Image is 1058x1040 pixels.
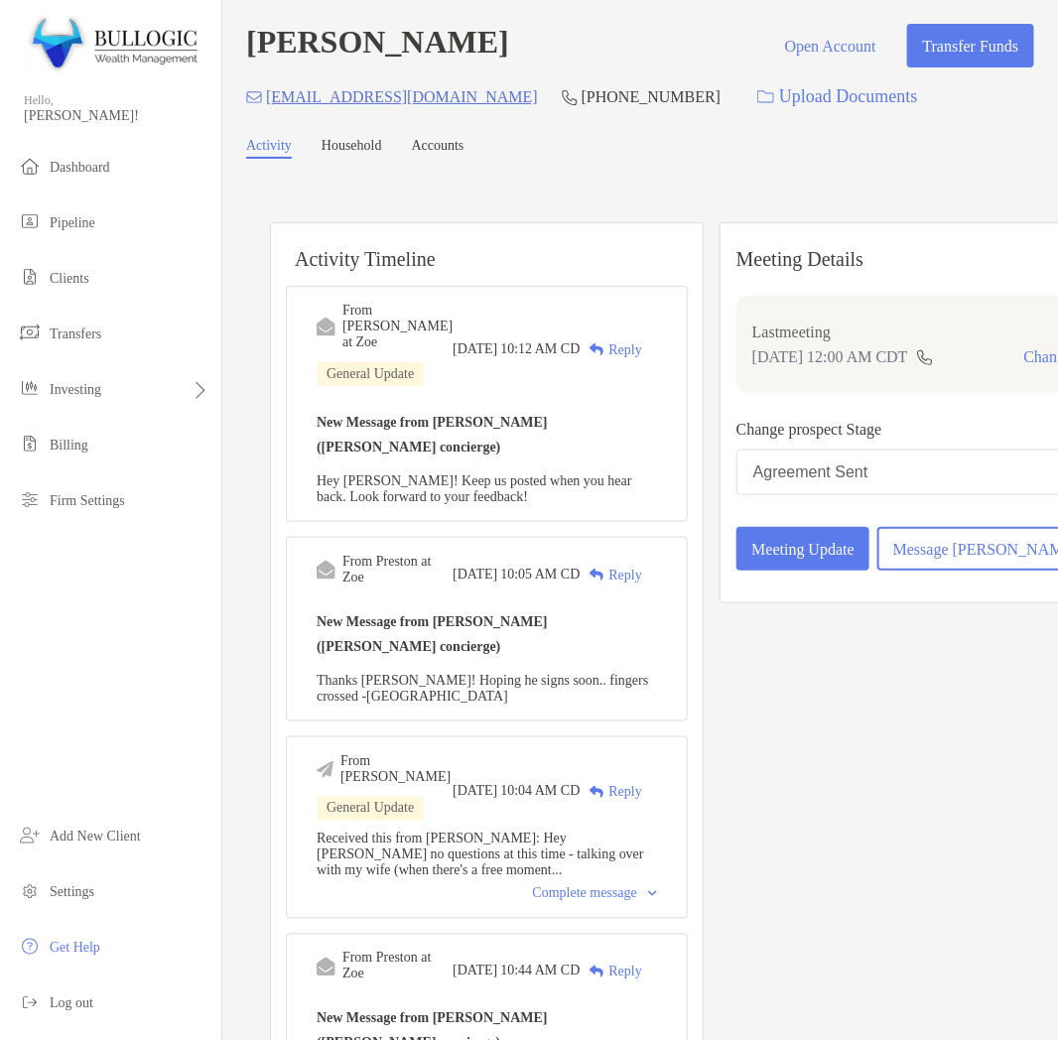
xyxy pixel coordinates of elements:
span: Log out [50,996,93,1011]
div: From Preston at Zoe [342,554,453,585]
a: Activity [246,138,292,159]
div: General Update [317,362,424,386]
span: 10:05 AM CD [500,567,580,583]
img: clients icon [18,265,42,289]
span: Get Help [50,941,100,956]
img: Reply icon [590,343,604,356]
span: Firm Settings [50,493,125,508]
img: Chevron icon [648,891,657,897]
b: New Message from [PERSON_NAME] ([PERSON_NAME] concierge) [317,415,548,455]
span: 10:04 AM CD [500,784,580,800]
a: Upload Documents [744,75,930,118]
p: [EMAIL_ADDRESS][DOMAIN_NAME] [266,84,538,109]
img: billing icon [18,432,42,455]
span: Clients [50,271,89,286]
img: logout icon [18,990,42,1014]
img: communication type [916,349,934,365]
img: Phone Icon [562,89,578,105]
img: transfers icon [18,321,42,344]
div: From Preston at Zoe [342,951,453,982]
p: [PHONE_NUMBER] [582,84,721,109]
img: get-help icon [18,935,42,959]
div: Agreement Sent [753,463,868,481]
span: [DATE] [453,341,497,357]
img: Reply icon [590,786,604,799]
span: 10:44 AM CD [500,964,580,979]
span: Dashboard [50,160,110,175]
span: Hey [PERSON_NAME]! Keep us posted when you hear back. Look forward to your feedback! [317,473,632,504]
img: Event icon [317,958,335,976]
img: Zoe Logo [24,8,198,79]
span: Thanks [PERSON_NAME]! Hoping he signs soon.. fingers crossed -[GEOGRAPHIC_DATA] [317,673,648,704]
a: Household [322,138,382,159]
div: Reply [580,782,641,803]
span: 10:12 AM CD [500,341,580,357]
div: Reply [580,962,641,982]
img: Reply icon [590,569,604,582]
button: Meeting Update [736,527,870,571]
a: Accounts [412,138,464,159]
img: Event icon [317,318,335,336]
span: Pipeline [50,215,95,230]
img: Reply icon [590,966,604,978]
span: Investing [50,382,101,397]
img: investing icon [18,376,42,400]
div: Reply [580,339,641,360]
span: [DATE] [453,784,497,800]
div: Complete message [533,886,657,902]
span: [DATE] [453,567,497,583]
b: New Message from [PERSON_NAME] ([PERSON_NAME] concierge) [317,614,548,654]
img: button icon [757,90,774,104]
span: Add New Client [50,830,141,845]
span: Transfers [50,326,101,341]
p: [DATE] 12:00 AM CDT [752,344,908,369]
span: [DATE] [453,964,497,979]
img: Event icon [317,561,335,580]
img: settings icon [18,879,42,903]
div: Reply [580,565,641,585]
span: Settings [50,885,94,900]
span: Received this from [PERSON_NAME]: Hey [PERSON_NAME] no questions at this time - talking over with... [317,832,644,878]
span: [PERSON_NAME]! [24,108,209,124]
div: General Update [317,797,424,821]
img: Event icon [317,761,333,778]
img: dashboard icon [18,154,42,178]
h6: Activity Timeline [271,223,703,271]
img: firm-settings icon [18,487,42,511]
div: From [PERSON_NAME] [340,753,453,785]
button: Transfer Funds [907,24,1034,67]
span: Billing [50,438,88,453]
img: Email Icon [246,91,262,103]
img: add_new_client icon [18,824,42,847]
div: From [PERSON_NAME] at Zoe [342,303,453,350]
h4: [PERSON_NAME] [246,24,509,67]
button: Open Account [769,24,891,67]
img: pipeline icon [18,209,42,233]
